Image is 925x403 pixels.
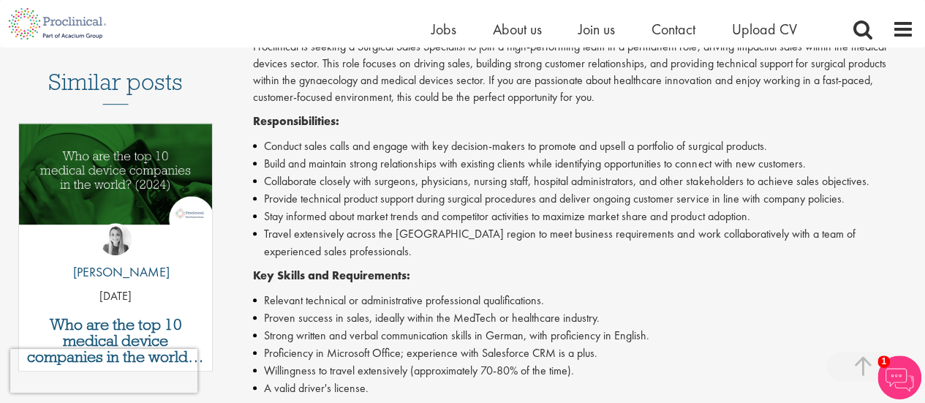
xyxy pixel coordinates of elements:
[732,20,797,39] a: Upload CV
[99,223,132,255] img: Hannah Burke
[253,268,410,283] strong: Key Skills and Requirements:
[493,20,542,39] a: About us
[253,190,914,208] li: Provide technical product support during surgical procedures and deliver ongoing customer service...
[253,344,914,362] li: Proficiency in Microsoft Office; experience with Salesforce CRM is a plus.
[253,138,914,155] li: Conduct sales calls and engage with key decision-makers to promote and upsell a portfolio of surg...
[19,124,212,224] img: Top 10 Medical Device Companies 2024
[877,355,890,368] span: 1
[19,288,212,305] p: [DATE]
[253,208,914,225] li: Stay informed about market trends and competitor activities to maximize market share and product ...
[253,380,914,397] li: A valid driver's license.
[253,155,914,173] li: Build and maintain strong relationships with existing clients while identifying opportunities to ...
[62,223,170,289] a: Hannah Burke [PERSON_NAME]
[48,69,183,105] h3: Similar posts
[253,39,914,105] p: Proclinical is seeking a Surgical Sales Specialist to join a high-performing team in a permanent ...
[253,225,914,260] li: Travel extensively across the [GEOGRAPHIC_DATA] region to meet business requirements and work col...
[253,292,914,309] li: Relevant technical or administrative professional qualifications.
[253,113,339,129] strong: Responsibilities:
[10,349,197,393] iframe: reCAPTCHA
[431,20,456,39] a: Jobs
[62,263,170,282] p: [PERSON_NAME]
[253,173,914,190] li: Collaborate closely with surgeons, physicians, nursing staff, hospital administrators, and other ...
[253,362,914,380] li: Willingness to travel extensively (approximately 70-80% of the time).
[253,309,914,327] li: Proven success in sales, ideally within the MedTech or healthcare industry.
[253,327,914,344] li: Strong written and verbal communication skills in German, with proficiency in English.
[652,20,695,39] a: Contact
[578,20,615,39] a: Join us
[26,317,205,365] a: Who are the top 10 medical device companies in the world in [DATE]?
[877,355,921,399] img: Chatbot
[19,124,212,253] a: Link to a post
